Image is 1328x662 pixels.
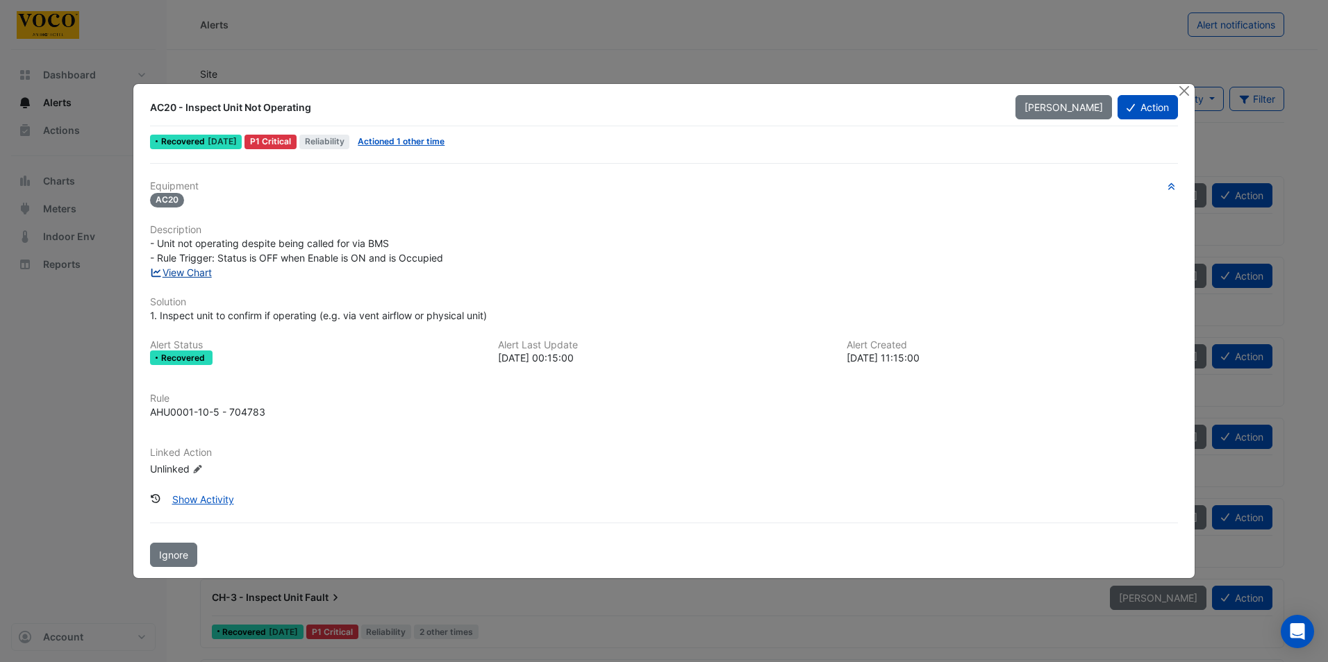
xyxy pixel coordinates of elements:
h6: Alert Last Update [498,339,829,351]
a: Actioned 1 other time [358,136,445,146]
h6: Alert Status [150,339,481,351]
div: Open Intercom Messenger [1281,615,1314,648]
h6: Description [150,224,1178,236]
button: [PERSON_NAME] [1015,95,1112,119]
button: Action [1118,95,1178,119]
span: Ignore [159,549,188,561]
button: Close [1177,84,1192,99]
span: Recovered [161,137,208,146]
fa-icon: Edit Linked Action [192,464,203,475]
button: Ignore [150,543,197,567]
div: [DATE] 00:15:00 [498,350,829,365]
h6: Equipment [150,180,1178,192]
a: View Chart [150,266,212,278]
div: AC20 - Inspect Unit Not Operating [150,101,998,114]
span: Thu 21-Aug-2025 00:15 AEST [208,136,237,146]
span: Reliability [299,135,350,149]
h6: Alert Created [847,339,1178,351]
div: [DATE] 11:15:00 [847,350,1178,365]
span: Recovered [161,354,208,362]
span: 1. Inspect unit to confirm if operating (e.g. via vent airflow or physical unit) [150,309,487,321]
div: P1 Critical [244,135,297,149]
div: Unlinked [150,461,317,476]
h6: Rule [150,393,1178,405]
h6: Linked Action [150,447,1178,459]
h6: Solution [150,296,1178,308]
button: Show Activity [163,487,243,511]
span: - Unit not operating despite being called for via BMS - Rule Trigger: Status is OFF when Enable i... [150,237,443,264]
span: AC20 [150,193,184,207]
div: AHU0001-10-5 - 704783 [150,405,265,419]
span: [PERSON_NAME] [1024,101,1103,113]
